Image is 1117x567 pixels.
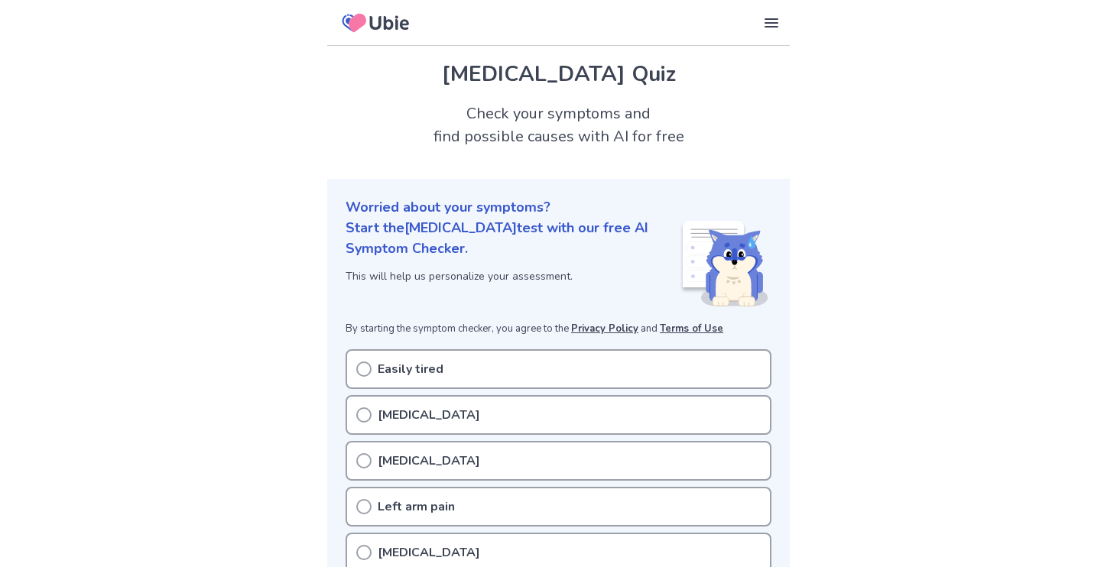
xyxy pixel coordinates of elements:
p: Left arm pain [378,497,455,516]
p: [MEDICAL_DATA] [378,543,480,562]
h1: [MEDICAL_DATA] Quiz [346,58,771,90]
p: This will help us personalize your assessment. [346,268,680,284]
p: Easily tired [378,360,443,378]
p: By starting the symptom checker, you agree to the and [346,322,771,337]
p: [MEDICAL_DATA] [378,452,480,470]
p: [MEDICAL_DATA] [378,406,480,424]
a: Terms of Use [660,322,723,335]
h2: Check your symptoms and find possible causes with AI for free [327,102,790,148]
a: Privacy Policy [571,322,638,335]
img: Shiba [680,221,768,306]
p: Start the [MEDICAL_DATA] test with our free AI Symptom Checker. [346,218,680,259]
p: Worried about your symptoms? [346,197,771,218]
